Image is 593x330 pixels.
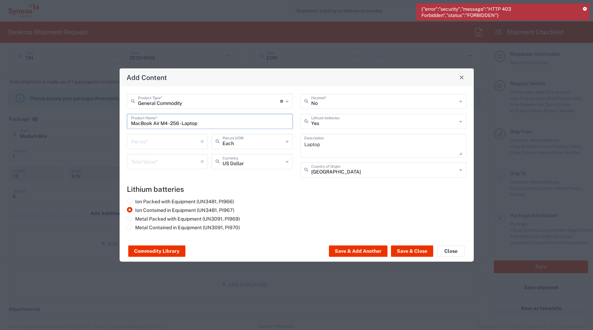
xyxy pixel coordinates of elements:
[127,72,167,82] h4: Add Content
[421,6,578,18] span: {"error":"security","message":"HTTP 403 Forbidden","status":"FORBIDDEN"}
[127,185,466,193] h4: Lithium batteries
[127,224,240,230] label: Metal Contained in Equipment (UN3091, PI970)
[127,198,234,204] label: Ion Packed with Equipment (UN3481, PI966)
[128,246,185,257] button: Commodity Library
[457,72,466,82] button: Close
[391,246,433,257] button: Save & Close
[437,246,465,257] button: Close
[127,215,240,222] label: Metal Packed with Equipment (UN3091, PI969)
[329,246,387,257] button: Save & Add Another
[127,207,234,213] label: Ion Contained in Equipment (UN3481, PI967)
